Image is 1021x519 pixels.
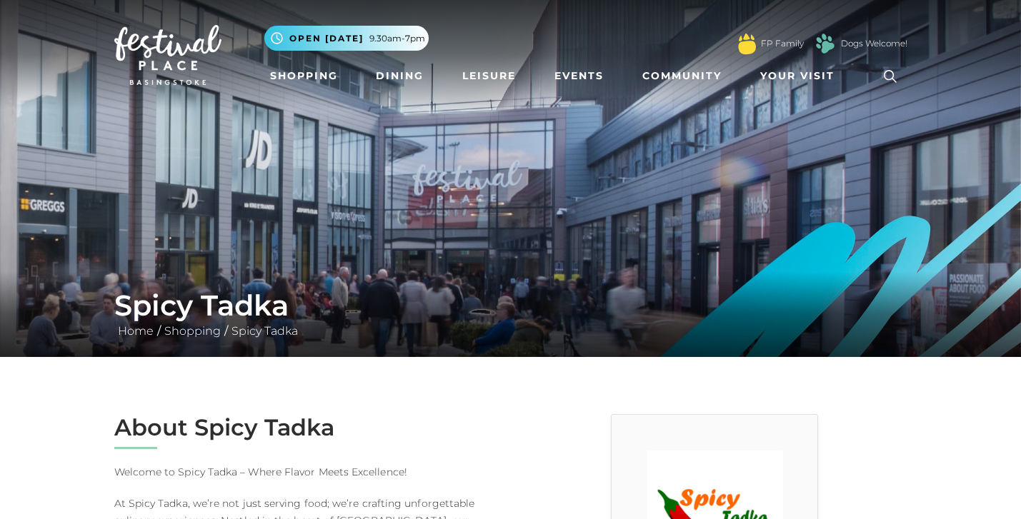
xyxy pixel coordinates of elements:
[457,63,522,89] a: Leisure
[161,324,224,338] a: Shopping
[754,63,847,89] a: Your Visit
[114,324,157,338] a: Home
[264,63,344,89] a: Shopping
[761,37,804,50] a: FP Family
[114,463,500,480] p: Welcome to Spicy Tadka – Where Flavor Meets Excellence!
[114,25,221,85] img: Festival Place Logo
[369,32,425,45] span: 9.30am-7pm
[114,288,907,323] h1: Spicy Tadka
[637,63,727,89] a: Community
[104,288,918,340] div: / /
[228,324,302,338] a: Spicy Tadka
[370,63,429,89] a: Dining
[549,63,609,89] a: Events
[841,37,907,50] a: Dogs Welcome!
[114,414,500,441] h2: About Spicy Tadka
[289,32,364,45] span: Open [DATE]
[760,69,835,84] span: Your Visit
[264,26,429,51] button: Open [DATE] 9.30am-7pm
